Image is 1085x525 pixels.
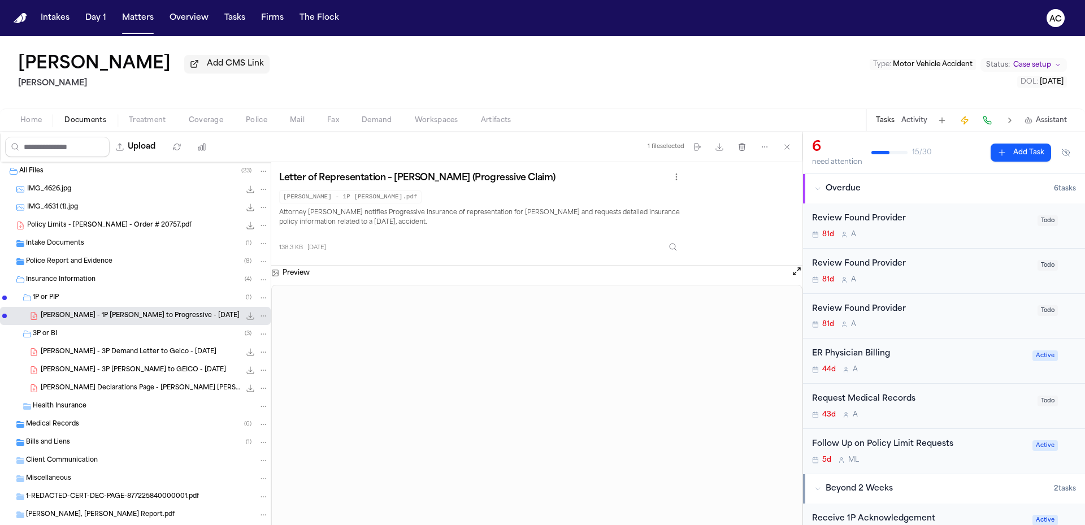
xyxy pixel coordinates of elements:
h3: Preview [283,268,310,277]
span: Miscellaneous [26,474,71,484]
div: 1 file selected [648,143,684,150]
span: Status: [986,60,1010,70]
span: A [853,410,858,419]
button: Edit matter name [18,54,171,75]
h3: Letter of Representation – [PERSON_NAME] (Progressive Claim) [279,172,555,184]
a: Tasks [220,8,250,28]
span: Home [20,116,42,125]
button: The Flock [295,8,344,28]
span: 1-REDACTED-CERT-DEC-PAGE-877225840000001.pdf [26,492,199,502]
span: ( 1 ) [246,294,251,301]
span: A [853,365,858,374]
span: Health Insurance [33,402,86,411]
span: A [851,230,856,239]
h2: [PERSON_NAME] [18,77,270,90]
button: Matters [118,8,158,28]
button: Assistant [1025,116,1067,125]
span: Artifacts [481,116,511,125]
span: [DATE] [1040,79,1064,85]
button: Add Task [934,112,950,128]
span: Documents [64,116,106,125]
button: Download Policy Limits - Mohamed Mohamed - Order # 20757.pdf [245,220,256,231]
h1: [PERSON_NAME] [18,54,171,75]
span: Type : [873,61,891,68]
button: Download M. Mohamed - 3P LOR to GEICO - 6.19.25 [245,365,256,376]
span: ( 3 ) [245,331,251,337]
a: Home [14,13,27,24]
button: Add CMS Link [184,55,270,73]
button: Add Task [991,144,1051,162]
div: Open task: Review Found Provider [803,203,1085,249]
code: [PERSON_NAME] - 1P [PERSON_NAME].pdf [279,190,422,203]
span: M L [848,455,859,465]
button: Open preview [791,266,802,277]
button: Create Immediate Task [957,112,973,128]
img: Finch Logo [14,13,27,24]
span: DOL : [1021,79,1038,85]
span: 15 / 30 [912,148,931,157]
button: Download M. Mohamed - Geico Declarations Page - Ashley Ashok Peedikaparambil - 1.9.25 [245,383,256,394]
div: Open task: Follow Up on Policy Limit Requests [803,429,1085,474]
input: Search files [5,137,110,157]
button: Edit Type: Motor Vehicle Accident [870,59,976,70]
span: Beyond 2 Weeks [826,483,893,494]
div: Review Found Provider [812,258,1031,271]
span: Policy Limits - [PERSON_NAME] - Order # 20757.pdf [27,221,192,231]
span: 6 task s [1054,184,1076,193]
button: Download M. Mohamed - 3P Demand Letter to Geico - 6.18.25 [245,346,256,358]
span: 1P or PIP [33,293,59,303]
a: Overview [165,8,213,28]
span: 5d [822,455,831,465]
div: Open task: Review Found Provider [803,294,1085,339]
span: All Files [19,167,44,176]
span: 43d [822,410,836,419]
button: Edit DOL: 2025-06-18 [1017,76,1067,88]
div: ER Physician Billing [812,348,1026,361]
span: Todo [1038,215,1058,226]
span: Todo [1038,305,1058,316]
button: Download IMG_4631 (1).jpg [245,202,256,213]
div: Open task: Review Found Provider [803,249,1085,294]
span: Intake Documents [26,239,84,249]
button: Tasks [876,116,895,125]
span: Add CMS Link [207,58,264,70]
span: ( 6 ) [244,421,251,427]
span: 81d [822,320,834,329]
span: 2 task s [1054,484,1076,493]
button: Upload [110,137,162,157]
span: ( 23 ) [241,168,251,174]
span: Police [246,116,267,125]
span: ( 8 ) [244,258,251,264]
button: Hide completed tasks (⌘⇧H) [1056,144,1076,162]
button: Change status from Case setup [980,58,1067,72]
span: Active [1032,350,1058,361]
span: Todo [1038,260,1058,271]
span: Medical Records [26,420,79,429]
text: AC [1049,15,1062,23]
span: Treatment [129,116,166,125]
span: Demand [362,116,392,125]
button: Overdue6tasks [803,174,1085,203]
span: Mail [290,116,305,125]
span: IMG_4631 (1).jpg [27,203,78,212]
span: Fax [327,116,339,125]
div: Review Found Provider [812,212,1031,225]
span: Case setup [1013,60,1051,70]
button: Intakes [36,8,74,28]
span: [PERSON_NAME] - 3P Demand Letter to Geico - [DATE] [41,348,216,357]
button: Download M. Mohamed - 1P LOR to Progressive - 6.19.25 [245,310,256,322]
span: 81d [822,230,834,239]
div: Open task: Request Medical Records [803,384,1085,429]
span: Assistant [1036,116,1067,125]
span: [PERSON_NAME], [PERSON_NAME] Report.pdf [26,510,175,520]
span: ( 1 ) [246,240,251,246]
span: 44d [822,365,836,374]
span: Active [1032,440,1058,451]
span: Motor Vehicle Accident [893,61,973,68]
span: IMG_4626.jpg [27,185,71,194]
div: Open task: ER Physician Billing [803,339,1085,384]
div: Request Medical Records [812,393,1031,406]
